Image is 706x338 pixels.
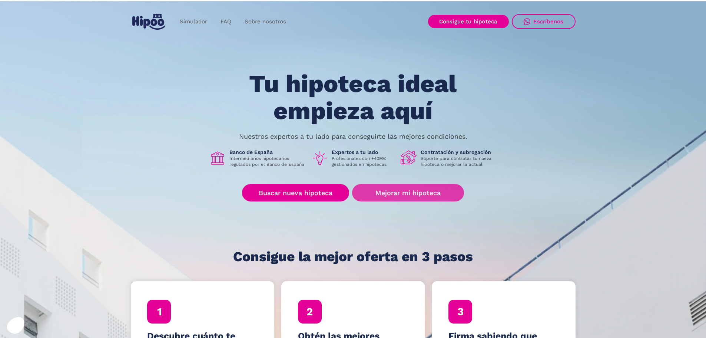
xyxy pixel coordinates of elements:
[233,249,473,264] h1: Consigue la mejor oferta en 3 pasos
[242,184,349,201] a: Buscar nueva hipoteca
[173,14,214,29] a: Simulador
[229,149,306,155] h1: Banco de España
[421,155,497,167] p: Soporte para contratar tu nueva hipoteca o mejorar la actual
[212,70,493,124] h1: Tu hipoteca ideal empieza aquí
[332,149,395,155] h1: Expertos a tu lado
[131,11,167,33] a: home
[238,14,293,29] a: Sobre nosotros
[421,149,497,155] h1: Contratación y subrogación
[352,184,464,201] a: Mejorar mi hipoteca
[239,134,467,140] p: Nuestros expertos a tu lado para conseguirte las mejores condiciones.
[512,14,576,29] a: Escríbenos
[332,155,395,167] p: Profesionales con +40M€ gestionados en hipotecas
[533,18,564,25] div: Escríbenos
[229,155,306,167] p: Intermediarios hipotecarios regulados por el Banco de España
[214,14,238,29] a: FAQ
[428,15,509,28] a: Consigue tu hipoteca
